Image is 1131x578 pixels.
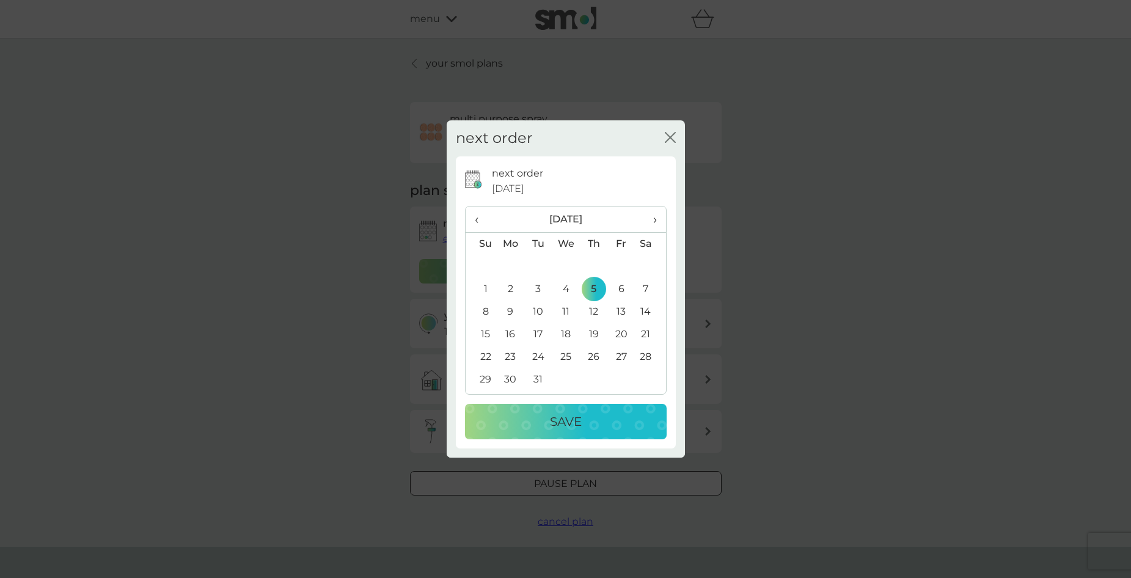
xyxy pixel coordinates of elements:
[580,346,607,368] td: 26
[475,207,488,232] span: ‹
[635,278,665,301] td: 7
[580,232,607,255] th: Th
[466,323,497,346] td: 15
[607,301,635,323] td: 13
[524,323,552,346] td: 17
[635,323,665,346] td: 21
[635,232,665,255] th: Sa
[644,207,656,232] span: ›
[524,232,552,255] th: Tu
[552,278,580,301] td: 4
[497,368,525,391] td: 30
[497,323,525,346] td: 16
[552,346,580,368] td: 25
[465,404,667,439] button: Save
[466,278,497,301] td: 1
[497,346,525,368] td: 23
[524,346,552,368] td: 24
[552,323,580,346] td: 18
[580,278,607,301] td: 5
[497,232,525,255] th: Mo
[580,323,607,346] td: 19
[492,166,543,181] p: next order
[492,181,524,197] span: [DATE]
[607,232,635,255] th: Fr
[607,278,635,301] td: 6
[456,130,533,147] h2: next order
[497,207,635,233] th: [DATE]
[607,346,635,368] td: 27
[497,301,525,323] td: 9
[635,346,665,368] td: 28
[552,301,580,323] td: 11
[552,232,580,255] th: We
[524,368,552,391] td: 31
[524,301,552,323] td: 10
[607,323,635,346] td: 20
[466,232,497,255] th: Su
[524,278,552,301] td: 3
[497,278,525,301] td: 2
[580,301,607,323] td: 12
[466,368,497,391] td: 29
[466,301,497,323] td: 8
[635,301,665,323] td: 14
[665,132,676,145] button: close
[550,412,582,431] p: Save
[466,346,497,368] td: 22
